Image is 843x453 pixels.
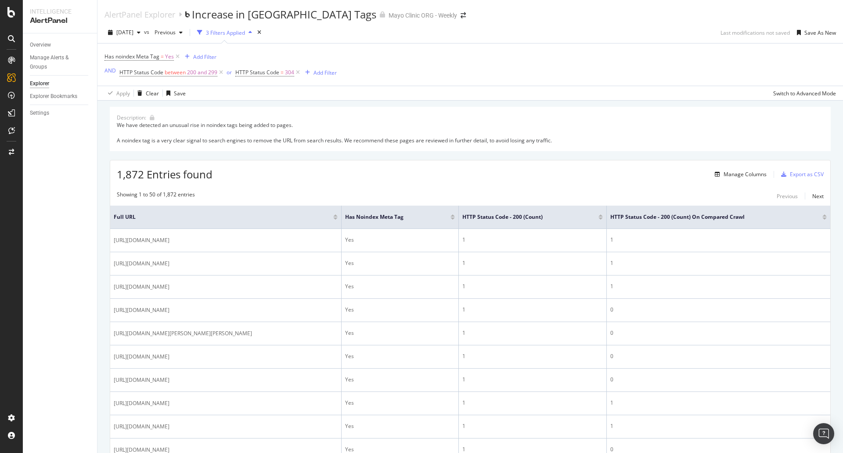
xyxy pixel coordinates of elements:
[117,191,195,201] div: Showing 1 to 50 of 1,872 entries
[114,236,169,245] span: [URL][DOMAIN_NAME]
[30,92,77,101] div: Explorer Bookmarks
[165,69,186,76] span: between
[163,86,186,100] button: Save
[181,51,216,62] button: Add Filter
[104,25,144,40] button: [DATE]
[462,236,603,244] div: 1
[790,170,824,178] div: Export as CSV
[812,191,824,201] button: Next
[117,167,213,181] span: 1,872 Entries found
[462,259,603,267] div: 1
[104,53,159,60] span: Has noindex Meta Tag
[114,422,169,431] span: [URL][DOMAIN_NAME]
[462,213,585,221] span: HTTP Status Code - 200 (Count)
[193,53,216,61] div: Add Filter
[165,51,174,63] span: Yes
[770,86,836,100] button: Switch to Advanced Mode
[281,69,284,76] span: =
[30,79,91,88] a: Explorer
[114,283,169,291] span: [URL][DOMAIN_NAME]
[778,167,824,181] button: Export as CSV
[721,29,790,36] div: Last modifications not saved
[144,28,151,36] span: vs
[610,213,809,221] span: HTTP Status Code - 200 (Count) On Compared Crawl
[227,69,232,76] div: or
[462,283,603,290] div: 1
[777,191,798,201] button: Previous
[30,53,91,72] a: Manage Alerts & Groups
[116,29,133,36] span: 2025 Oct. 11th
[610,259,827,267] div: 1
[777,192,798,200] div: Previous
[345,236,455,244] div: Yes
[724,170,767,178] div: Manage Columns
[114,259,169,268] span: [URL][DOMAIN_NAME]
[116,90,130,97] div: Apply
[235,69,279,76] span: HTTP Status Code
[345,283,455,290] div: Yes
[462,306,603,314] div: 1
[206,29,245,36] div: 3 Filters Applied
[114,376,169,384] span: [URL][DOMAIN_NAME]
[256,28,263,37] div: times
[711,169,767,180] button: Manage Columns
[345,376,455,384] div: Yes
[114,213,320,221] span: Full URL
[462,329,603,337] div: 1
[345,259,455,267] div: Yes
[773,90,836,97] div: Switch to Advanced Mode
[104,86,130,100] button: Apply
[30,92,91,101] a: Explorer Bookmarks
[461,12,466,18] div: arrow-right-arrow-left
[345,352,455,360] div: Yes
[30,40,51,50] div: Overview
[104,67,116,74] div: AND
[134,86,159,100] button: Clear
[30,16,90,26] div: AlertPanel
[194,25,256,40] button: 3 Filters Applied
[610,352,827,360] div: 0
[610,283,827,290] div: 1
[462,399,603,407] div: 1
[313,69,337,76] div: Add Filter
[119,69,163,76] span: HTTP Status Code
[302,67,337,78] button: Add Filter
[610,422,827,430] div: 1
[610,236,827,244] div: 1
[610,329,827,337] div: 0
[104,10,175,19] a: AlertPanel Explorer
[812,192,824,200] div: Next
[462,422,603,430] div: 1
[117,114,146,121] div: Description:
[345,329,455,337] div: Yes
[146,90,159,97] div: Clear
[151,29,176,36] span: Previous
[30,79,49,88] div: Explorer
[462,376,603,384] div: 1
[345,213,437,221] span: Has noindex Meta Tag
[30,7,90,16] div: Intelligence
[813,423,834,444] div: Open Intercom Messenger
[114,329,252,338] span: [URL][DOMAIN_NAME][PERSON_NAME][PERSON_NAME]
[114,306,169,315] span: [URL][DOMAIN_NAME]
[151,25,186,40] button: Previous
[610,399,827,407] div: 1
[389,11,457,20] div: Mayo Clinic ORG - Weekly
[161,53,164,60] span: =
[192,7,376,22] div: Increase in [GEOGRAPHIC_DATA] Tags
[30,109,49,118] div: Settings
[114,352,169,361] span: [URL][DOMAIN_NAME]
[30,53,83,72] div: Manage Alerts & Groups
[114,399,169,408] span: [URL][DOMAIN_NAME]
[610,376,827,384] div: 0
[227,68,232,76] button: or
[345,306,455,314] div: Yes
[30,109,91,118] a: Settings
[104,66,116,75] button: AND
[610,306,827,314] div: 0
[187,66,217,79] span: 200 and 299
[793,25,836,40] button: Save As New
[462,352,603,360] div: 1
[804,29,836,36] div: Save As New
